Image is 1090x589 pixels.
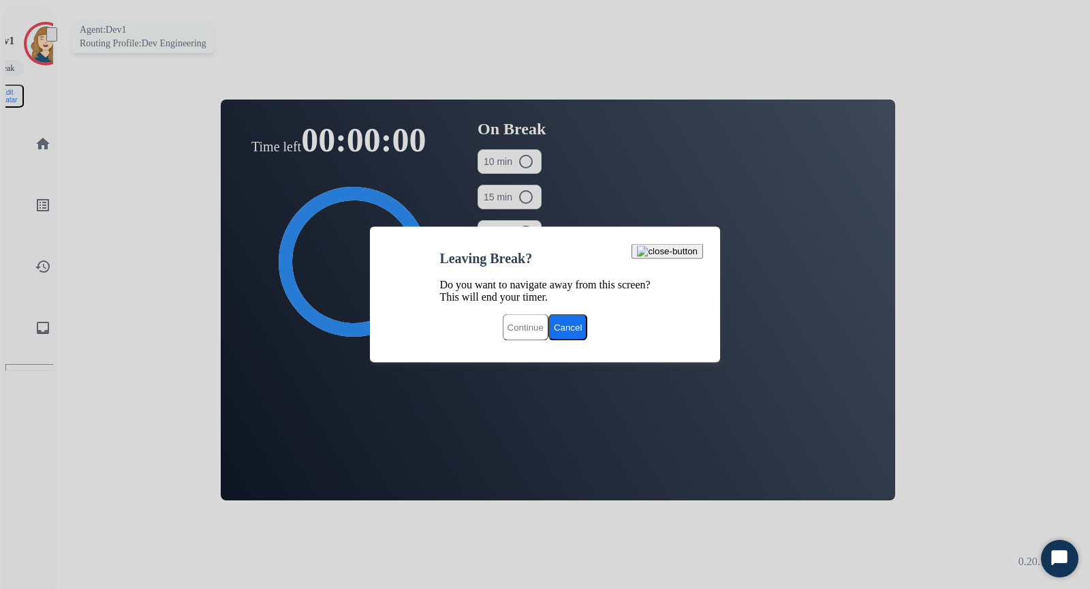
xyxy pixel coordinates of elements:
button: Cancel [548,314,588,341]
svg: Open Chat [1050,549,1069,568]
button: Continue [503,314,548,341]
button: Start Chat [1041,540,1078,577]
span: Leaving Break? [439,251,532,266]
p: Do you want to navigate away from this screen? This will end your timer. [439,279,650,303]
img: close-button [637,246,698,257]
p: 0.20.1027RC [1018,554,1076,570]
